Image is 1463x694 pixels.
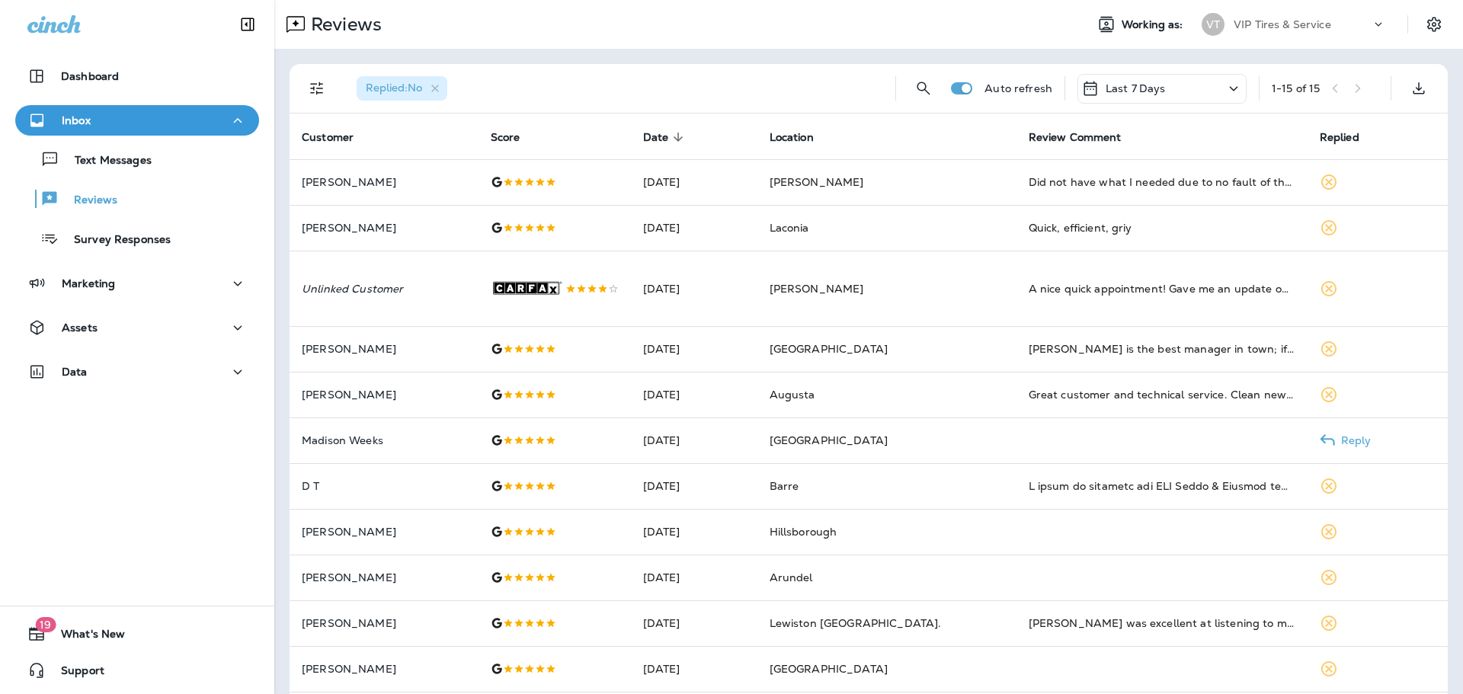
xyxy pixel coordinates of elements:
span: Replied [1320,131,1359,144]
div: Replied:No [357,76,447,101]
span: [GEOGRAPHIC_DATA] [770,662,888,676]
p: Marketing [62,277,115,289]
p: [PERSON_NAME] [302,663,466,675]
button: Export as CSV [1404,73,1434,104]
button: Survey Responses [15,222,259,254]
button: Reviews [15,183,259,215]
p: Survey Responses [59,233,171,248]
span: Customer [302,131,354,144]
div: I ended up checking out VIP Tires & Service because they had a great deal on their website for ti... [1029,478,1295,494]
span: What's New [46,628,125,646]
button: Assets [15,312,259,343]
button: Collapse Sidebar [226,9,269,40]
span: Working as: [1122,18,1186,31]
p: [PERSON_NAME] [302,617,466,629]
button: Data [15,357,259,387]
p: Madison Weeks [302,434,466,446]
button: 19What's New [15,619,259,649]
span: [GEOGRAPHIC_DATA] [770,433,888,447]
div: Great customer and technical service. Clean new location ! Will definitely go back. [1029,387,1295,402]
p: [PERSON_NAME] [302,176,466,188]
p: Data [62,366,88,378]
span: [PERSON_NAME] [770,282,864,296]
td: [DATE] [631,555,757,600]
p: Text Messages [59,154,152,168]
span: Arundel [770,571,813,584]
p: [PERSON_NAME] [302,526,466,538]
button: Text Messages [15,143,259,175]
span: Location [770,131,814,144]
td: [DATE] [631,372,757,417]
td: [DATE] [631,205,757,251]
div: 1 - 15 of 15 [1272,82,1320,94]
td: [DATE] [631,417,757,463]
td: [DATE] [631,509,757,555]
button: Filters [302,73,332,104]
span: [GEOGRAPHIC_DATA] [770,342,888,356]
p: D T [302,480,466,492]
button: Search Reviews [908,73,939,104]
td: [DATE] [631,463,757,509]
button: Support [15,655,259,686]
p: Last 7 Days [1106,82,1166,94]
span: [PERSON_NAME] [770,175,864,189]
p: Reviews [305,13,382,36]
p: [PERSON_NAME] [302,571,466,584]
span: Customer [302,130,373,144]
span: 19 [35,617,56,632]
p: Dashboard [61,70,119,82]
td: [DATE] [631,646,757,692]
p: [PERSON_NAME] [302,343,466,355]
p: Reply [1335,434,1372,446]
p: Reviews [59,193,117,208]
p: Assets [62,321,98,334]
td: [DATE] [631,251,757,326]
span: Score [491,131,520,144]
span: Augusta [770,388,815,401]
div: Quick, efficient, griy [1029,220,1295,235]
span: Date [643,131,669,144]
span: Barre [770,479,799,493]
div: Caleb was excellent at listening to my concerns and addressing all my questions. And explained ev... [1029,616,1295,631]
td: [DATE] [631,326,757,372]
span: Location [770,130,834,144]
button: Inbox [15,105,259,136]
td: [DATE] [631,159,757,205]
p: VIP Tires & Service [1234,18,1331,30]
p: Unlinked Customer [302,283,466,295]
div: A nice quick appointment! Gave me an update on what I needed for servicing the car. [1029,281,1295,296]
td: [DATE] [631,600,757,646]
button: Dashboard [15,61,259,91]
p: [PERSON_NAME] [302,389,466,401]
div: Did not have what I needed due to no fault of their own. These dudes were so helpful in trying to... [1029,174,1295,190]
div: Nino is the best manager in town; if you want your car running well, go to VIP. [1029,341,1295,357]
span: Date [643,130,689,144]
span: Review Comment [1029,131,1122,144]
span: Laconia [770,221,809,235]
span: Support [46,664,104,683]
button: Settings [1420,11,1448,38]
span: Hillsborough [770,525,837,539]
button: Marketing [15,268,259,299]
span: Replied [1320,130,1379,144]
p: Auto refresh [984,82,1052,94]
p: [PERSON_NAME] [302,222,466,234]
span: Review Comment [1029,130,1141,144]
span: Replied : No [366,81,422,94]
p: Inbox [62,114,91,126]
div: VT [1202,13,1225,36]
span: Lewiston [GEOGRAPHIC_DATA]. [770,616,942,630]
span: Score [491,130,540,144]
